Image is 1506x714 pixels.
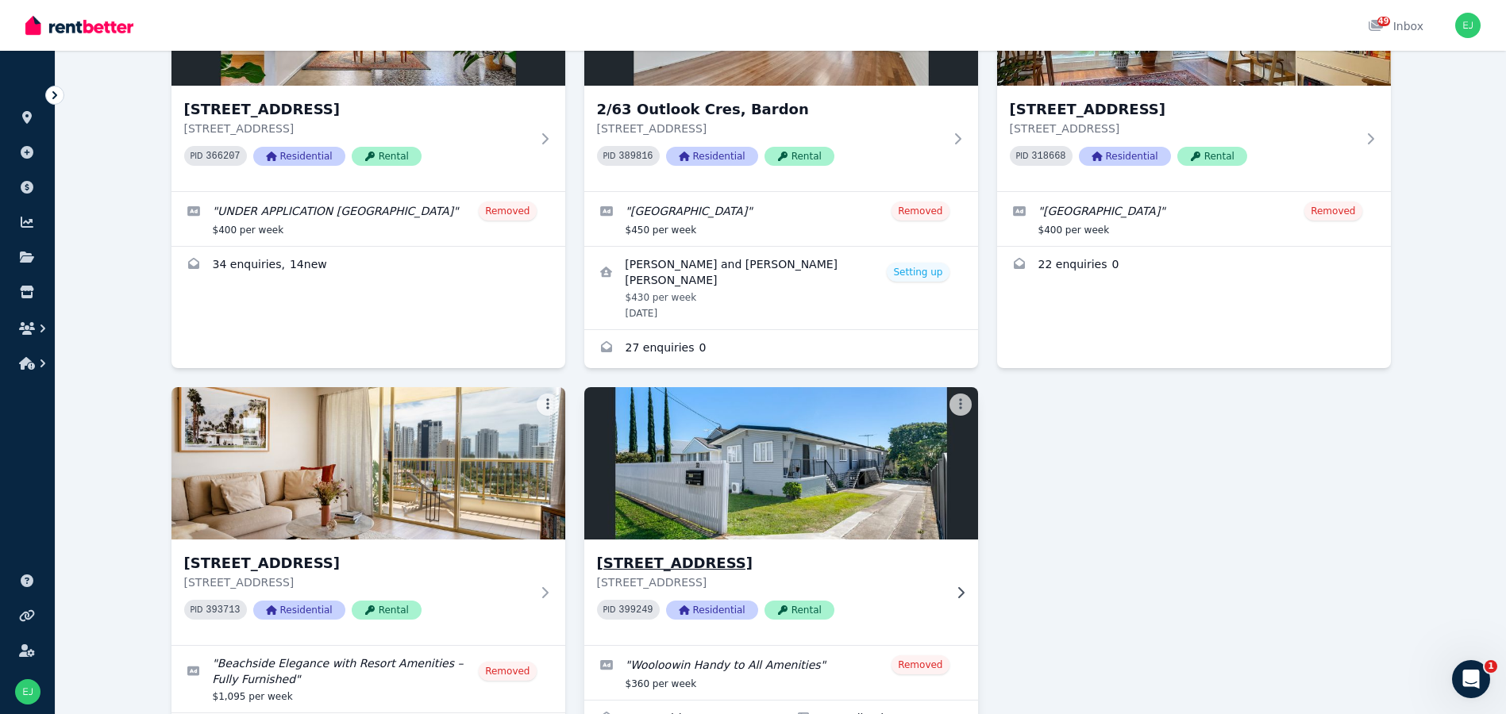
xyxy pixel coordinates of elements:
[765,601,834,620] span: Rental
[997,192,1391,246] a: Edit listing: Green City Oasis
[603,605,616,614] small: PID
[253,601,345,620] span: Residential
[206,605,240,616] code: 393713
[191,605,203,614] small: PID
[666,601,758,620] span: Residential
[1031,151,1065,162] code: 318668
[765,147,834,166] span: Rental
[15,679,40,704] img: Eileen Jacob
[1485,660,1497,673] span: 1
[184,98,530,121] h3: [STREET_ADDRESS]
[584,247,978,329] a: View details for Lua Porteiro Paraponiaris and Andres Cardenas Parga
[1368,18,1423,34] div: Inbox
[597,552,943,574] h3: [STREET_ADDRESS]
[352,601,422,620] span: Rental
[997,247,1391,285] a: Enquiries for 3/63 Outlook Crescent, Bardon
[171,192,565,246] a: Edit listing: UNDER APPLICATION Green city oasis
[1016,152,1029,160] small: PID
[1010,98,1356,121] h3: [STREET_ADDRESS]
[184,552,530,574] h3: [STREET_ADDRESS]
[171,247,565,285] a: Enquiries for 1/63 Outlook Cres, Bardon
[1177,147,1247,166] span: Rental
[171,646,565,712] a: Edit listing: Beachside Elegance with Resort Amenities – Fully Furnished
[352,147,422,166] span: Rental
[597,98,943,121] h3: 2/63 Outlook Cres, Bardon
[584,646,978,700] a: Edit listing: Wooloowin Handy to All Amenities
[949,393,972,416] button: More options
[171,387,565,645] a: 143/1 Serisier Ave, Main Beach[STREET_ADDRESS][STREET_ADDRESS]PID 393713ResidentialRental
[618,151,653,162] code: 389816
[171,387,565,539] img: 143/1 Serisier Ave, Main Beach
[184,121,530,136] p: [STREET_ADDRESS]
[1010,121,1356,136] p: [STREET_ADDRESS]
[584,387,978,645] a: Unit 1/33 Chalk St, Wooloowin[STREET_ADDRESS][STREET_ADDRESS]PID 399249ResidentialRental
[574,383,988,543] img: Unit 1/33 Chalk St, Wooloowin
[206,151,240,162] code: 366207
[584,330,978,368] a: Enquiries for 2/63 Outlook Cres, Bardon
[597,574,943,590] p: [STREET_ADDRESS]
[618,605,653,616] code: 399249
[537,393,559,416] button: More options
[1452,660,1490,698] iframe: Intercom live chat
[603,152,616,160] small: PID
[666,147,758,166] span: Residential
[1377,17,1390,26] span: 49
[597,121,943,136] p: [STREET_ADDRESS]
[1455,13,1481,38] img: Eileen Jacob
[1079,147,1171,166] span: Residential
[25,13,133,37] img: RentBetter
[253,147,345,166] span: Residential
[191,152,203,160] small: PID
[584,192,978,246] a: Edit listing: Green City Oasis
[184,574,530,590] p: [STREET_ADDRESS]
